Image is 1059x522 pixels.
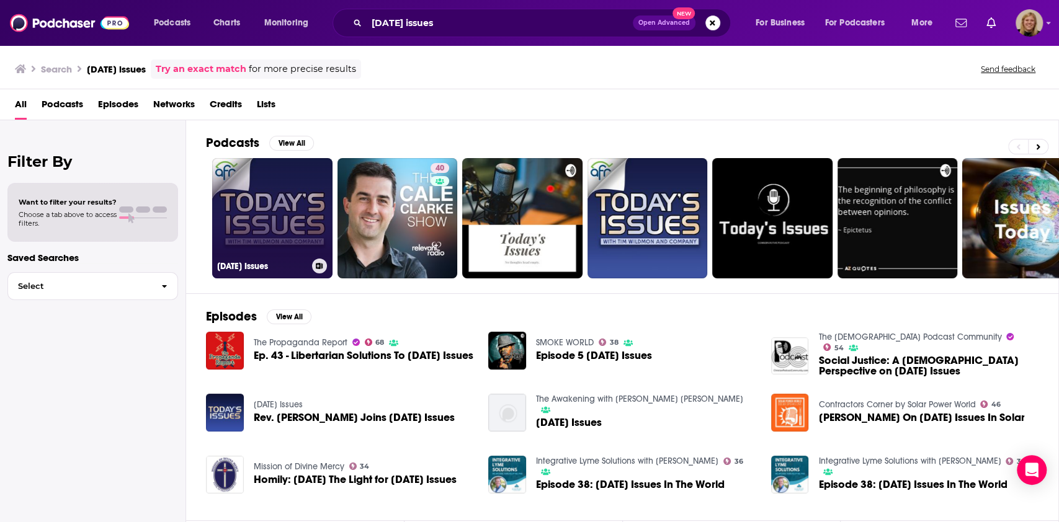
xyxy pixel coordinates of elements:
[15,94,27,120] a: All
[981,12,1001,33] a: Show notifications dropdown
[249,62,356,76] span: for more precise results
[19,198,117,206] span: Want to filter your results?
[536,479,725,490] span: Episode 38: [DATE] Issues In The World
[536,350,652,361] span: Episode 5 [DATE] Issues
[98,94,138,120] a: Episodes
[145,13,207,33] button: open menu
[818,355,1039,376] a: Social Justice: A Biblical Perspective on Today's Issues
[206,456,244,493] img: Homily: 2024-04-21 The Light for Today's Issues
[771,337,809,375] a: Social Justice: A Biblical Perspective on Today's Issues
[599,338,619,346] a: 38
[213,14,240,32] span: Charts
[536,417,602,428] a: Today's Issues
[375,340,384,345] span: 68
[818,479,1007,490] span: Episode 38: [DATE] Issues In The World
[431,163,449,173] a: 40
[154,14,190,32] span: Podcasts
[42,94,83,120] a: Podcasts
[723,458,743,465] a: 36
[672,7,695,19] span: New
[365,338,385,346] a: 68
[1016,9,1043,37] img: User Profile
[536,350,652,361] a: Episode 5 Today's Issues
[817,13,903,33] button: open menu
[825,14,885,32] span: For Podcasters
[206,309,311,324] a: EpisodesView All
[436,162,444,175] span: 40
[254,474,457,485] span: Homily: [DATE] The Light for [DATE] Issues
[633,15,695,30] button: Open AdvancedNew
[818,332,1001,342] a: The Christian Podcast Community
[818,399,975,410] a: Contractors Corner by Solar Power World
[254,350,473,361] a: Ep. 43 - Libertarian Solutions To Today's Issues
[834,345,844,351] span: 54
[254,412,455,423] span: Rev. [PERSON_NAME] Joins [DATE] Issues
[7,252,178,263] p: Saved Searches
[206,332,244,369] img: Ep. 43 - Libertarian Solutions To Today's Issues
[7,153,178,170] h2: Filter By
[488,394,526,431] img: Today's Issues
[254,412,455,423] a: Rev. Franklin Graham Joins Today's Issues
[991,402,1001,407] span: 46
[210,94,242,120] a: Credits
[823,343,844,351] a: 54
[735,459,743,464] span: 36
[254,337,347,348] a: The Propaganda Report
[488,456,526,493] img: Episode 38: Today's Issues In The World
[153,94,195,120] a: Networks
[536,417,602,428] span: [DATE] Issues
[206,135,314,151] a: PodcastsView All
[257,94,275,120] span: Lists
[771,394,809,431] img: Jigar Shah On Today's Issues In Solar
[206,135,259,151] h2: Podcasts
[264,14,308,32] span: Monitoring
[903,13,948,33] button: open menu
[771,456,809,493] img: Episode 38: Today's Issues In The World
[254,350,473,361] span: Ep. 43 - Libertarian Solutions To [DATE] Issues
[977,64,1039,74] button: Send feedback
[1017,455,1047,485] div: Open Intercom Messenger
[19,210,117,228] span: Choose a tab above to access filters.
[980,400,1001,408] a: 46
[7,272,178,300] button: Select
[205,13,248,33] a: Charts
[1016,9,1043,37] button: Show profile menu
[254,399,303,410] a: Today's Issues
[360,464,369,469] span: 34
[488,332,526,369] img: Episode 5 Today's Issues
[747,13,820,33] button: open menu
[10,11,129,35] img: Podchaser - Follow, Share and Rate Podcasts
[638,20,690,26] span: Open Advanced
[87,63,146,75] h3: [DATE] issues
[156,62,246,76] a: Try an exact match
[818,456,1001,466] a: Integrative Lyme Solutions with Dr. Karlfeldt
[212,158,333,278] a: [DATE] Issues
[337,158,458,278] a: 40
[818,355,1039,376] span: Social Justice: A [DEMOGRAPHIC_DATA] Perspective on [DATE] Issues
[41,63,72,75] h3: Search
[536,337,594,348] a: SMOKE WORLD
[254,474,457,485] a: Homily: 2024-04-21 The Light for Today's Issues
[206,394,244,431] img: Rev. Franklin Graham Joins Today's Issues
[610,340,619,345] span: 38
[217,261,307,272] h3: [DATE] Issues
[1016,9,1043,37] span: Logged in as avansolkema
[349,462,370,470] a: 34
[536,479,725,490] a: Episode 38: Today's Issues In The World
[256,13,324,33] button: open menu
[818,412,1024,423] span: [PERSON_NAME] On [DATE] Issues In Solar
[818,479,1007,490] a: Episode 38: Today's Issues In The World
